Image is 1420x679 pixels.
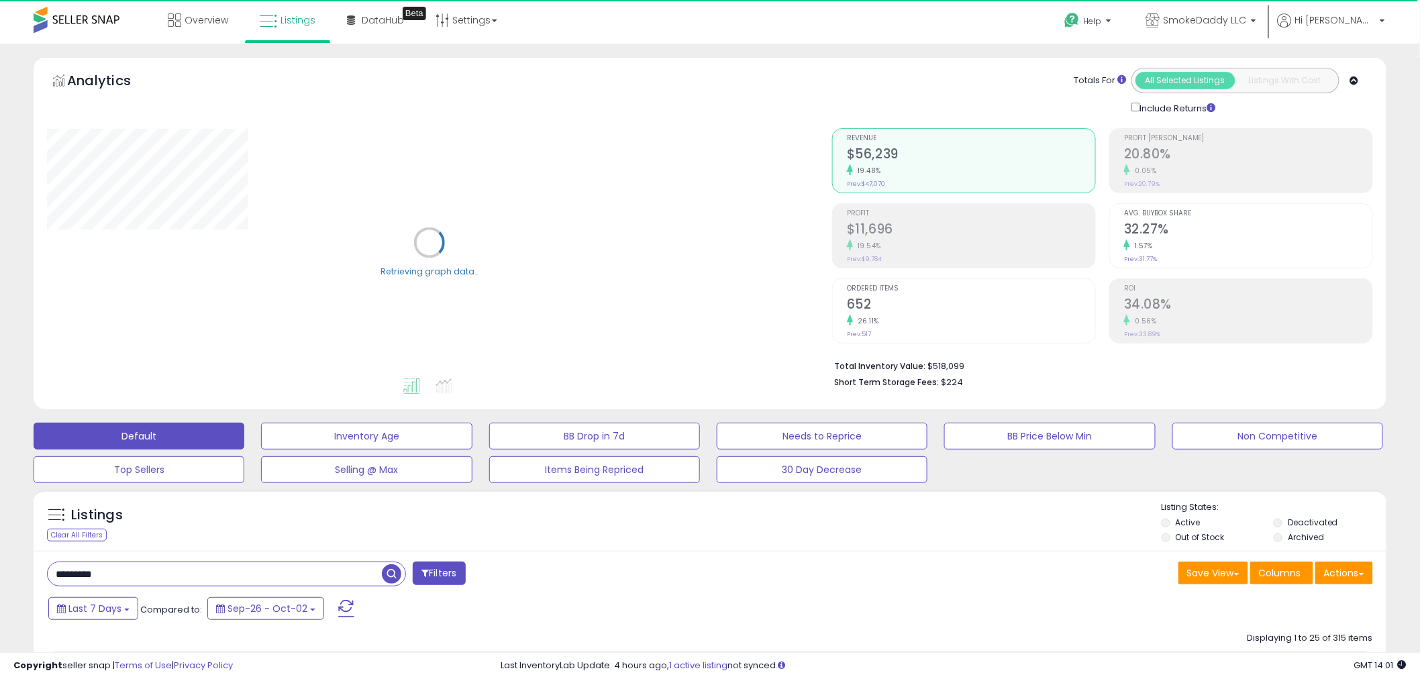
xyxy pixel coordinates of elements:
[1315,562,1373,584] button: Actions
[834,357,1363,373] li: $518,099
[1130,241,1153,251] small: 1.57%
[185,13,228,27] span: Overview
[1248,632,1373,645] div: Displaying 1 to 25 of 315 items
[34,423,244,450] button: Default
[34,456,244,483] button: Top Sellers
[261,456,472,483] button: Selling @ Max
[853,166,881,176] small: 19.48%
[47,529,107,541] div: Clear All Filters
[847,221,1095,240] h2: $11,696
[1295,13,1376,27] span: Hi [PERSON_NAME]
[67,71,157,93] h5: Analytics
[847,210,1095,217] span: Profit
[403,7,426,20] div: Tooltip anchor
[71,506,123,525] h5: Listings
[13,659,62,672] strong: Copyright
[413,562,465,585] button: Filters
[489,456,700,483] button: Items Being Repriced
[1124,210,1372,217] span: Avg. Buybox Share
[174,659,233,672] a: Privacy Policy
[1162,501,1386,514] p: Listing States:
[1124,146,1372,164] h2: 20.80%
[670,659,728,672] a: 1 active listing
[847,135,1095,142] span: Revenue
[68,602,121,615] span: Last 7 Days
[1250,562,1313,584] button: Columns
[717,423,927,450] button: Needs to Reprice
[941,376,963,388] span: $224
[1288,531,1324,543] label: Archived
[1074,74,1127,87] div: Totals For
[834,360,925,372] b: Total Inventory Value:
[501,660,1407,672] div: Last InventoryLab Update: 4 hours ago, not synced.
[847,180,885,188] small: Prev: $47,070
[1176,517,1201,528] label: Active
[1130,166,1157,176] small: 0.05%
[1164,13,1247,27] span: SmokeDaddy LLC
[717,456,927,483] button: 30 Day Decrease
[1354,659,1407,672] span: 2025-10-10 14:01 GMT
[847,285,1095,293] span: Ordered Items
[944,423,1155,450] button: BB Price Below Min
[1130,316,1157,326] small: 0.56%
[834,376,939,388] b: Short Term Storage Fees:
[1172,423,1383,450] button: Non Competitive
[853,241,881,251] small: 19.54%
[140,603,202,616] span: Compared to:
[381,266,478,278] div: Retrieving graph data..
[1124,135,1372,142] span: Profit [PERSON_NAME]
[1124,221,1372,240] h2: 32.27%
[1054,2,1125,44] a: Help
[1278,13,1385,44] a: Hi [PERSON_NAME]
[1124,255,1157,263] small: Prev: 31.77%
[1176,531,1225,543] label: Out of Stock
[1124,330,1160,338] small: Prev: 33.89%
[1124,285,1372,293] span: ROI
[362,13,404,27] span: DataHub
[1235,72,1335,89] button: Listings With Cost
[207,597,324,620] button: Sep-26 - Oct-02
[48,597,138,620] button: Last 7 Days
[1178,562,1248,584] button: Save View
[1135,72,1235,89] button: All Selected Listings
[1121,100,1232,115] div: Include Returns
[1259,566,1301,580] span: Columns
[281,13,315,27] span: Listings
[847,255,882,263] small: Prev: $9,784
[227,602,307,615] span: Sep-26 - Oct-02
[13,660,233,672] div: seller snap | |
[1124,180,1160,188] small: Prev: 20.79%
[1084,15,1102,27] span: Help
[1124,297,1372,315] h2: 34.08%
[847,146,1095,164] h2: $56,239
[847,330,871,338] small: Prev: 517
[115,659,172,672] a: Terms of Use
[489,423,700,450] button: BB Drop in 7d
[261,423,472,450] button: Inventory Age
[1288,517,1338,528] label: Deactivated
[853,316,879,326] small: 26.11%
[1064,12,1080,29] i: Get Help
[847,297,1095,315] h2: 652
